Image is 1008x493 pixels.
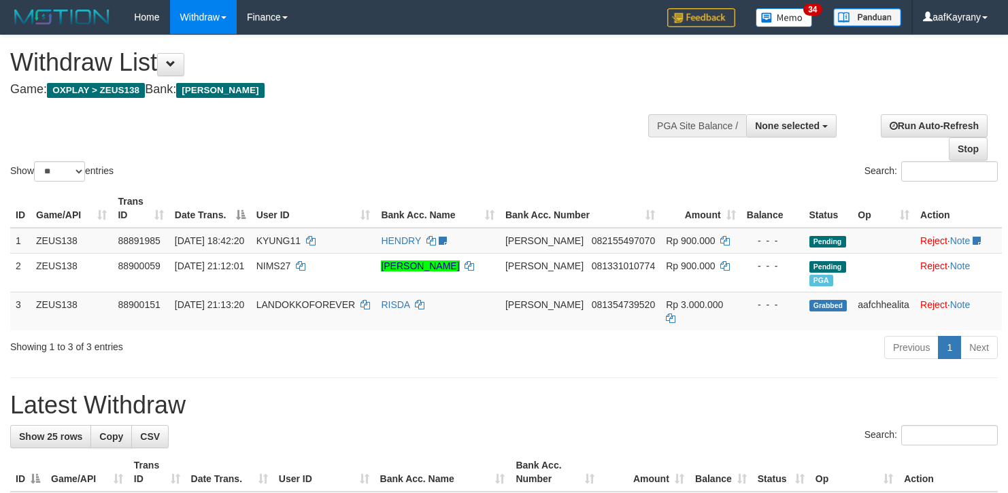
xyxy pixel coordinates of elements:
a: Next [960,336,998,359]
span: Rp 900.000 [666,260,715,271]
img: Feedback.jpg [667,8,735,27]
a: Show 25 rows [10,425,91,448]
span: [DATE] 21:12:01 [175,260,244,271]
th: Action [915,189,1002,228]
label: Search: [864,425,998,445]
th: User ID: activate to sort column ascending [251,189,376,228]
td: ZEUS138 [31,292,112,330]
img: panduan.png [833,8,901,27]
span: Show 25 rows [19,431,82,442]
a: Note [950,260,971,271]
span: Rp 3.000.000 [666,299,723,310]
td: aafchhealita [852,292,915,330]
th: Balance [741,189,804,228]
th: ID [10,189,31,228]
span: Copy [99,431,123,442]
select: Showentries [34,161,85,182]
a: CSV [131,425,169,448]
a: Reject [920,299,947,310]
span: 88900059 [118,260,160,271]
th: User ID: activate to sort column ascending [273,453,375,492]
span: Grabbed [809,300,847,311]
th: ID: activate to sort column descending [10,453,46,492]
span: Rp 900.000 [666,235,715,246]
span: [DATE] 18:42:20 [175,235,244,246]
h1: Latest Withdraw [10,392,998,419]
th: Op: activate to sort column ascending [810,453,898,492]
span: [PERSON_NAME] [505,235,584,246]
img: MOTION_logo.png [10,7,114,27]
th: Bank Acc. Number: activate to sort column ascending [500,189,660,228]
span: Copy 081354739520 to clipboard [592,299,655,310]
div: - - - [747,259,799,273]
span: [PERSON_NAME] [505,299,584,310]
th: Amount: activate to sort column ascending [600,453,690,492]
th: Status [804,189,853,228]
a: HENDRY [381,235,421,246]
span: CSV [140,431,160,442]
span: Copy 082155497070 to clipboard [592,235,655,246]
div: - - - [747,298,799,311]
span: KYUNG11 [256,235,301,246]
label: Show entries [10,161,114,182]
th: Date Trans.: activate to sort column descending [169,189,251,228]
a: Note [950,235,971,246]
span: LANDOKKOFOREVER [256,299,355,310]
span: Copy 081331010774 to clipboard [592,260,655,271]
a: Stop [949,137,988,160]
span: [PERSON_NAME] [176,83,264,98]
th: Trans ID: activate to sort column ascending [129,453,186,492]
span: Pending [809,261,846,273]
a: 1 [938,336,961,359]
input: Search: [901,161,998,182]
img: Button%20Memo.svg [756,8,813,27]
a: RISDA [381,299,409,310]
span: Pending [809,236,846,248]
span: [DATE] 21:13:20 [175,299,244,310]
span: NIMS27 [256,260,291,271]
a: Run Auto-Refresh [881,114,988,137]
td: · [915,292,1002,330]
a: Reject [920,260,947,271]
a: Previous [884,336,939,359]
td: 2 [10,253,31,292]
th: Bank Acc. Number: activate to sort column ascending [510,453,599,492]
td: 3 [10,292,31,330]
th: Bank Acc. Name: activate to sort column ascending [375,189,500,228]
span: None selected [755,120,820,131]
th: Status: activate to sort column ascending [752,453,810,492]
th: Date Trans.: activate to sort column ascending [186,453,273,492]
a: Note [950,299,971,310]
td: 1 [10,228,31,254]
th: Game/API: activate to sort column ascending [46,453,129,492]
th: Trans ID: activate to sort column ascending [112,189,169,228]
a: [PERSON_NAME] [381,260,459,271]
td: ZEUS138 [31,253,112,292]
th: Game/API: activate to sort column ascending [31,189,112,228]
span: 88900151 [118,299,160,310]
div: Showing 1 to 3 of 3 entries [10,335,410,354]
input: Search: [901,425,998,445]
button: None selected [746,114,837,137]
th: Action [898,453,998,492]
span: OXPLAY > ZEUS138 [47,83,145,98]
a: Copy [90,425,132,448]
th: Balance: activate to sort column ascending [690,453,752,492]
div: - - - [747,234,799,248]
td: · [915,253,1002,292]
h4: Game: Bank: [10,83,658,97]
td: ZEUS138 [31,228,112,254]
a: Reject [920,235,947,246]
th: Amount: activate to sort column ascending [660,189,741,228]
span: Marked by aafchomsokheang [809,275,833,286]
th: Op: activate to sort column ascending [852,189,915,228]
span: 88891985 [118,235,160,246]
th: Bank Acc. Name: activate to sort column ascending [375,453,511,492]
div: PGA Site Balance / [648,114,746,137]
span: 34 [803,3,822,16]
td: · [915,228,1002,254]
h1: Withdraw List [10,49,658,76]
span: [PERSON_NAME] [505,260,584,271]
label: Search: [864,161,998,182]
